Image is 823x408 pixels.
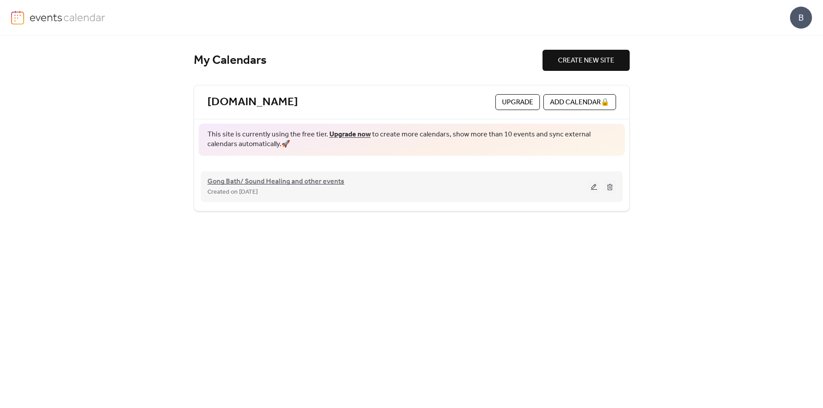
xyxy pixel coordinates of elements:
[194,53,543,68] div: My Calendars
[207,130,616,150] span: This site is currently using the free tier. to create more calendars, show more than 10 events an...
[502,97,533,108] span: Upgrade
[329,128,371,141] a: Upgrade now
[207,95,298,110] a: [DOMAIN_NAME]
[207,179,344,184] a: Gong Bath/ Sound Healing and other events
[790,7,812,29] div: B
[207,176,344,187] span: Gong Bath/ Sound Healing and other events
[495,94,540,110] button: Upgrade
[11,11,24,25] img: logo
[207,187,258,198] span: Created on [DATE]
[30,11,106,24] img: logo-type
[543,50,630,71] button: CREATE NEW SITE
[558,55,614,66] span: CREATE NEW SITE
